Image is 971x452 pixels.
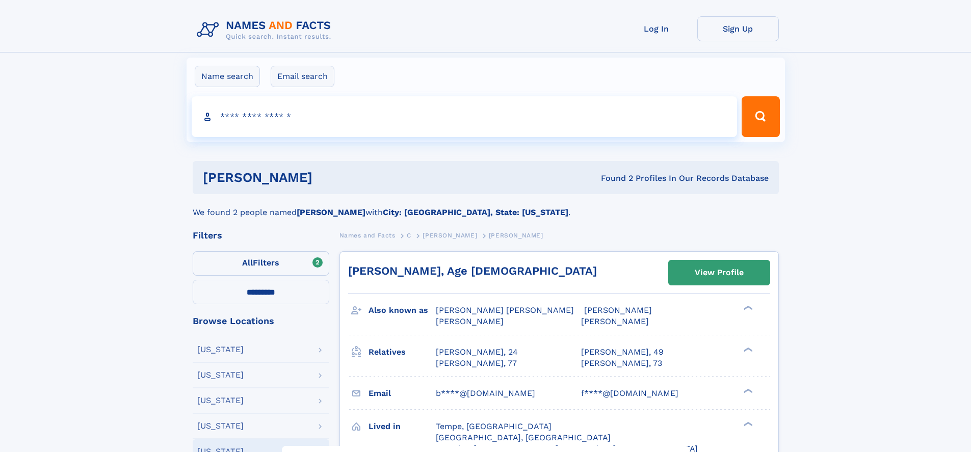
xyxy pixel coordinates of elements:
[197,422,244,430] div: [US_STATE]
[193,194,779,219] div: We found 2 people named with .
[192,96,738,137] input: search input
[423,229,477,242] a: [PERSON_NAME]
[616,16,697,41] a: Log In
[197,345,244,354] div: [US_STATE]
[741,346,753,353] div: ❯
[407,229,411,242] a: C
[697,16,779,41] a: Sign Up
[741,387,753,394] div: ❯
[407,232,411,239] span: C
[297,207,365,217] b: [PERSON_NAME]
[742,96,779,137] button: Search Button
[369,385,436,402] h3: Email
[436,433,611,442] span: [GEOGRAPHIC_DATA], [GEOGRAPHIC_DATA]
[436,358,517,369] a: [PERSON_NAME], 77
[436,316,504,326] span: [PERSON_NAME]
[271,66,334,87] label: Email search
[581,347,664,358] a: [PERSON_NAME], 49
[383,207,568,217] b: City: [GEOGRAPHIC_DATA], State: [US_STATE]
[436,305,574,315] span: [PERSON_NAME] [PERSON_NAME]
[741,420,753,427] div: ❯
[423,232,477,239] span: [PERSON_NAME]
[348,264,597,277] a: [PERSON_NAME], Age [DEMOGRAPHIC_DATA]
[581,358,662,369] a: [PERSON_NAME], 73
[584,305,652,315] span: [PERSON_NAME]
[436,421,552,431] span: Tempe, [GEOGRAPHIC_DATA]
[369,302,436,319] h3: Also known as
[436,347,518,358] a: [PERSON_NAME], 24
[669,260,770,285] a: View Profile
[581,316,649,326] span: [PERSON_NAME]
[197,371,244,379] div: [US_STATE]
[242,258,253,268] span: All
[339,229,396,242] a: Names and Facts
[203,171,457,184] h1: [PERSON_NAME]
[193,251,329,276] label: Filters
[195,66,260,87] label: Name search
[369,343,436,361] h3: Relatives
[695,261,744,284] div: View Profile
[457,173,769,184] div: Found 2 Profiles In Our Records Database
[193,16,339,44] img: Logo Names and Facts
[197,396,244,405] div: [US_STATE]
[193,231,329,240] div: Filters
[489,232,543,239] span: [PERSON_NAME]
[369,418,436,435] h3: Lived in
[741,305,753,311] div: ❯
[193,316,329,326] div: Browse Locations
